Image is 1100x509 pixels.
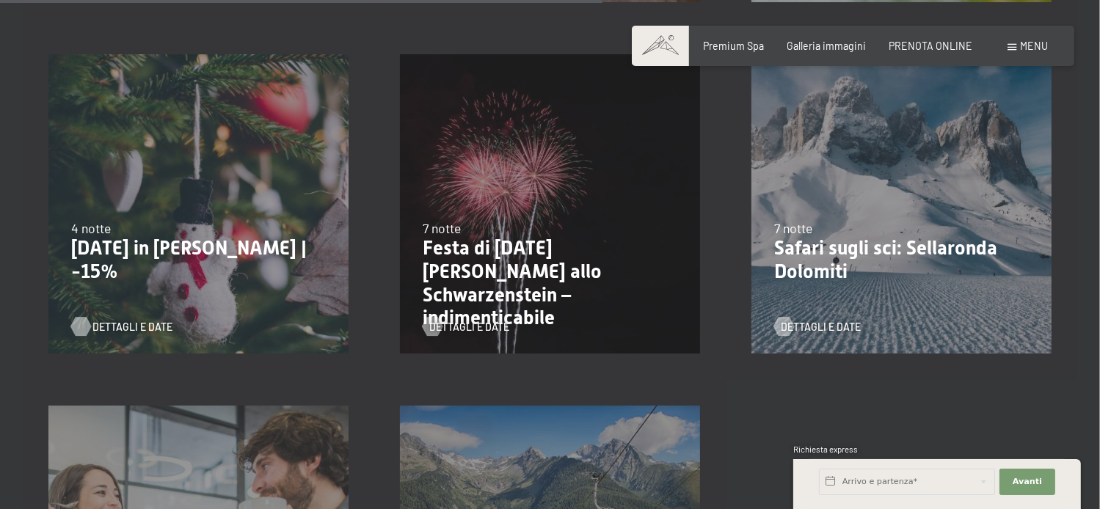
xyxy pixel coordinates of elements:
[774,237,1029,283] p: Safari sugli sci: Sellaronda Dolomiti
[774,320,861,334] a: Dettagli e Date
[92,320,172,334] span: Dettagli e Date
[889,40,972,52] a: PRENOTA ONLINE
[71,320,158,334] a: Dettagli e Date
[423,320,509,334] a: Dettagli e Date
[71,220,111,236] span: 4 notte
[999,469,1055,495] button: Avanti
[787,40,866,52] a: Galleria immagini
[781,320,861,334] span: Dettagli e Date
[703,40,764,52] a: Premium Spa
[793,444,858,454] span: Richiesta express
[1021,40,1049,52] span: Menu
[774,220,812,236] span: 7 notte
[423,220,461,236] span: 7 notte
[423,237,677,330] p: Festa di [DATE][PERSON_NAME] allo Schwarzenstein – indimenticabile
[71,237,326,283] p: [DATE] in [PERSON_NAME] | -15%
[1013,476,1042,488] span: Avanti
[429,320,509,334] span: Dettagli e Date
